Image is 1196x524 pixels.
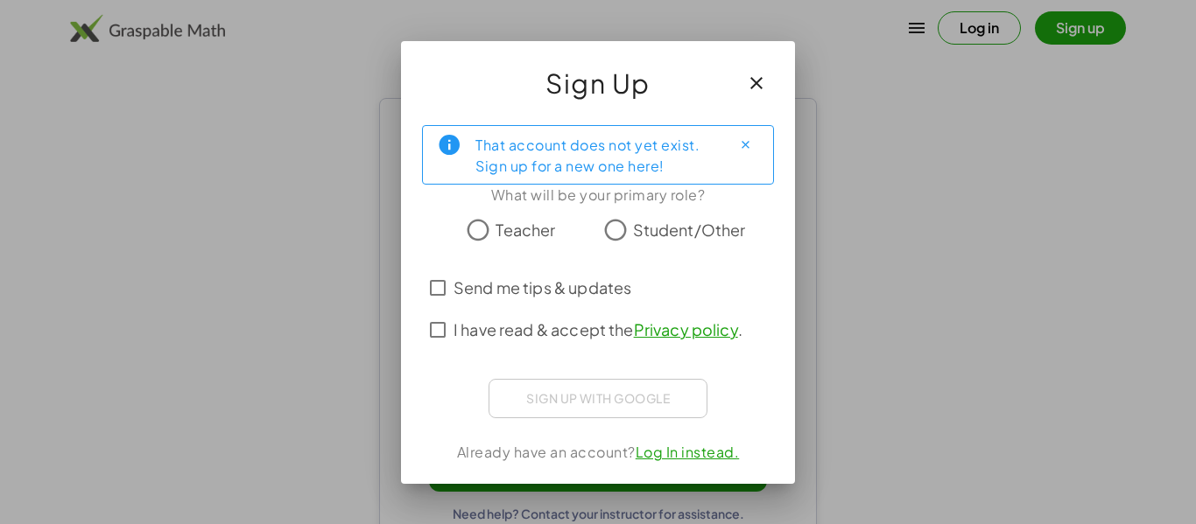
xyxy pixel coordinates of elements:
[731,131,759,159] button: Close
[636,443,740,461] a: Log In instead.
[422,185,774,206] div: What will be your primary role?
[454,276,631,299] span: Send me tips & updates
[454,318,742,341] span: I have read & accept the .
[475,133,717,177] div: That account does not yet exist. Sign up for a new one here!
[634,319,738,339] a: Privacy policy
[633,218,746,241] span: Student/Other
[545,62,651,104] span: Sign Up
[422,442,774,463] div: Already have an account?
[496,218,555,241] span: Teacher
